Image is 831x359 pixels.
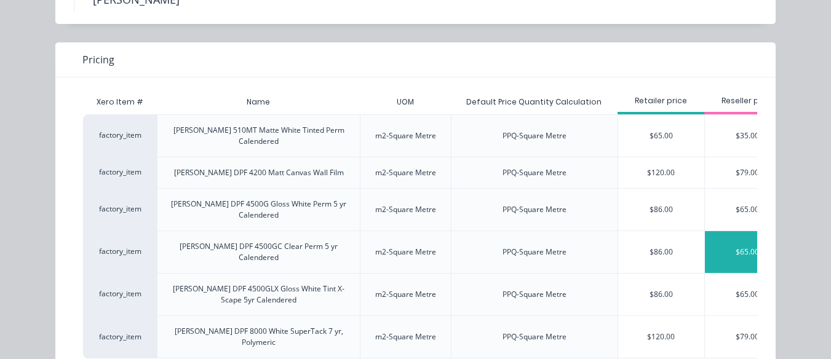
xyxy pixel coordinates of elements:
[167,241,350,263] div: [PERSON_NAME] DPF 4500GC Clear Perm 5 yr Calendered
[387,87,424,117] div: UOM
[456,87,611,117] div: Default Price Quantity Calculation
[237,87,280,117] div: Name
[705,274,790,315] div: $65.00
[167,326,350,348] div: [PERSON_NAME] DPF 8000 White SuperTack 7 yr, Polymeric
[167,199,350,221] div: [PERSON_NAME] DPF 4500G Gloss White Perm 5 yr Calendered
[618,115,704,157] div: $65.00
[503,289,567,300] div: PPQ-Square Metre
[82,52,114,67] span: Pricing
[618,95,704,106] div: Retailer price
[83,114,157,157] div: factory_item
[375,331,436,342] div: m2-Square Metre
[503,331,567,342] div: PPQ-Square Metre
[503,167,567,178] div: PPQ-Square Metre
[174,167,344,178] div: [PERSON_NAME] DPF 4200 Matt Canvas Wall Film
[618,274,704,315] div: $86.00
[375,130,436,141] div: m2-Square Metre
[83,157,157,188] div: factory_item
[705,231,790,273] div: $65.00
[705,189,790,231] div: $65.00
[618,157,704,188] div: $120.00
[375,167,436,178] div: m2-Square Metre
[83,90,157,114] div: Xero Item #
[375,247,436,258] div: m2-Square Metre
[375,204,436,215] div: m2-Square Metre
[503,130,567,141] div: PPQ-Square Metre
[704,95,791,106] div: Reseller price
[618,231,704,273] div: $86.00
[83,231,157,273] div: factory_item
[618,189,704,231] div: $86.00
[167,283,350,306] div: [PERSON_NAME] DPF 4500GLX Gloss White Tint X-Scape 5yr Calendered
[705,115,790,157] div: $35.00
[503,247,567,258] div: PPQ-Square Metre
[83,315,157,358] div: factory_item
[83,188,157,231] div: factory_item
[167,125,350,147] div: [PERSON_NAME] 510MT Matte White Tinted Perm Calendered
[503,204,567,215] div: PPQ-Square Metre
[705,157,790,188] div: $79.00
[705,316,790,358] div: $79.00
[618,316,704,358] div: $120.00
[83,273,157,315] div: factory_item
[375,289,436,300] div: m2-Square Metre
